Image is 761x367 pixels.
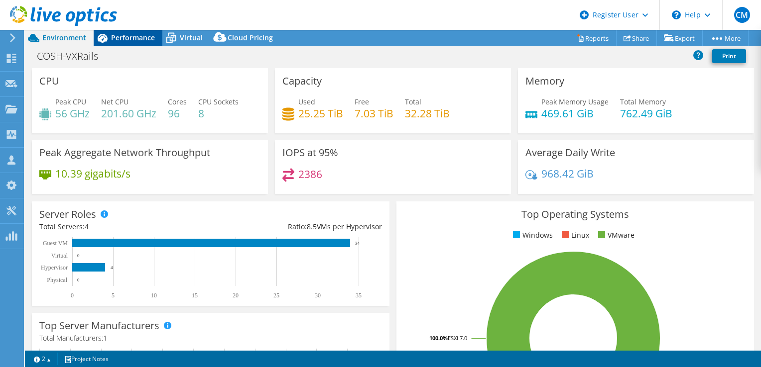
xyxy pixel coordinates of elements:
text: 10 [151,292,157,299]
a: Export [656,30,703,46]
div: Total Servers: [39,221,211,232]
h4: 8 [198,108,239,119]
h3: IOPS at 95% [282,147,338,158]
h4: 968.42 GiB [541,168,594,179]
h3: Server Roles [39,209,96,220]
h3: Average Daily Write [525,147,615,158]
span: Used [298,97,315,106]
h3: Top Server Manufacturers [39,320,159,331]
a: Reports [569,30,617,46]
span: Net CPU [101,97,128,106]
tspan: ESXi 7.0 [448,334,467,342]
h3: Peak Aggregate Network Throughput [39,147,210,158]
span: Total Memory [620,97,666,106]
h3: Top Operating Systems [404,209,747,220]
text: 15 [192,292,198,299]
span: CM [734,7,750,23]
span: Free [355,97,369,106]
h4: 56 GHz [55,108,90,119]
li: Windows [510,230,553,241]
div: Ratio: VMs per Hypervisor [211,221,382,232]
text: Guest VM [43,240,68,247]
text: 34 [355,241,360,246]
span: Cores [168,97,187,106]
span: CPU Sockets [198,97,239,106]
h4: 201.60 GHz [101,108,156,119]
h4: 762.49 GiB [620,108,672,119]
h4: Total Manufacturers: [39,333,382,344]
span: Total [405,97,421,106]
text: 0 [77,253,80,258]
span: Virtual [180,33,203,42]
text: Hypervisor [41,264,68,271]
tspan: 100.0% [429,334,448,342]
h4: 96 [168,108,187,119]
text: 0 [71,292,74,299]
span: Peak CPU [55,97,86,106]
text: Virtual [51,252,68,259]
a: Print [712,49,746,63]
h3: CPU [39,76,59,87]
span: Peak Memory Usage [541,97,609,106]
text: 20 [233,292,239,299]
span: Performance [111,33,155,42]
h4: 25.25 TiB [298,108,343,119]
a: Project Notes [57,353,116,365]
li: Linux [559,230,589,241]
h4: 10.39 gigabits/s [55,168,130,179]
text: 25 [273,292,279,299]
h4: 469.61 GiB [541,108,609,119]
text: 0 [77,277,80,282]
h3: Capacity [282,76,322,87]
a: More [702,30,749,46]
span: 8.5 [307,222,317,231]
span: 4 [85,222,89,231]
h1: COSH-VXRails [32,51,114,62]
a: 2 [27,353,58,365]
text: 5 [112,292,115,299]
li: VMware [596,230,634,241]
svg: \n [672,10,681,19]
text: 4 [111,265,113,270]
h4: 2386 [298,169,322,180]
span: Environment [42,33,86,42]
span: Cloud Pricing [228,33,273,42]
text: 30 [315,292,321,299]
text: Physical [47,276,67,283]
a: Share [616,30,657,46]
h3: Memory [525,76,564,87]
h4: 32.28 TiB [405,108,450,119]
span: 1 [103,333,107,343]
h4: 7.03 TiB [355,108,393,119]
text: 35 [356,292,362,299]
